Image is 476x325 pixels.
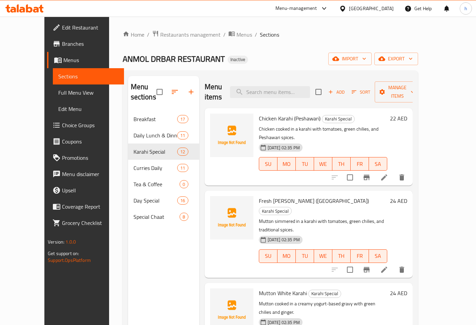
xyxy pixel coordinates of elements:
span: Breakfast [133,115,178,123]
span: Get support on: [48,249,79,258]
a: Edit menu item [380,266,388,274]
button: WE [314,157,332,171]
span: Chicken Karahi (Peshawari) [259,113,320,123]
span: Daily Lunch & Dinner [133,131,178,139]
button: TH [332,249,351,263]
span: SU [262,159,275,169]
button: TU [296,157,314,171]
span: Upsell [62,186,119,194]
nav: Menu sections [128,108,199,228]
nav: breadcrumb [123,30,418,39]
span: Add item [326,87,347,97]
span: Inactive [228,57,248,62]
div: Menu-management [275,4,317,13]
span: Coupons [62,137,119,146]
h2: Menu sections [131,82,157,102]
a: Full Menu View [53,84,124,101]
div: items [177,196,188,205]
span: TU [298,159,311,169]
button: MO [277,157,296,171]
span: Grocery Checklist [62,219,119,227]
span: Coverage Report [62,203,119,211]
span: 8 [180,214,188,220]
div: Karahi Special12 [128,144,199,160]
span: Menu disclaimer [62,170,119,178]
a: Edit Menu [53,101,124,117]
p: Mutton simmered in a karahi with tomatoes, green chilies, and traditional spices. [259,217,387,234]
div: Day Special [133,196,178,205]
a: Grocery Checklist [47,215,124,231]
button: Sort [350,87,372,97]
span: Curries Daily [133,164,178,172]
button: Manage items [375,81,420,102]
a: Support.OpsPlatform [48,256,91,265]
span: Edit Restaurant [62,23,119,32]
div: Karahi Special [322,115,355,123]
button: delete [394,262,410,278]
div: Special Chaat8 [128,209,199,225]
span: WE [317,159,330,169]
div: items [177,164,188,172]
span: FR [353,159,366,169]
span: Mutton White Karahi [259,288,307,298]
button: Add [326,87,347,97]
span: 11 [178,165,188,171]
div: items [180,213,188,221]
button: Add section [183,84,199,100]
div: Karahi Special [133,148,178,156]
span: TU [298,251,311,261]
span: Version: [48,237,64,246]
span: h [464,5,467,12]
img: Chicken Karahi (Peshawari) [210,114,253,157]
button: SU [259,249,277,263]
button: delete [394,169,410,186]
p: Chicken cooked in a karahi with tomatoes, green chilies, and Peshawari spices. [259,125,387,142]
button: SA [369,249,387,263]
span: Menus [236,31,252,39]
a: Home [123,31,144,39]
a: Sections [53,68,124,84]
span: Karahi Special [309,290,341,298]
button: import [328,53,372,65]
a: Choice Groups [47,117,124,133]
span: export [380,55,413,63]
h6: 24 AED [390,196,407,206]
span: Menus [63,56,119,64]
button: TU [296,249,314,263]
span: Karahi Special [259,207,291,215]
h6: 22 AED [390,114,407,123]
div: [GEOGRAPHIC_DATA] [349,5,394,12]
button: SU [259,157,277,171]
span: Manage items [380,83,415,100]
span: Select section [311,85,326,99]
a: Menus [47,52,124,68]
div: Inactive [228,56,248,64]
span: TH [335,159,348,169]
span: Sections [58,72,119,80]
a: Restaurants management [152,30,221,39]
button: FR [351,249,369,263]
p: Mutton cooked in a creamy yogurt-based gravy with green chilies and ginger. [259,300,387,317]
a: Edit menu item [380,173,388,181]
div: Day Special16 [128,192,199,209]
div: items [177,148,188,156]
span: Sort items [347,87,375,97]
div: items [180,180,188,188]
button: SA [369,157,387,171]
span: TH [335,251,348,261]
span: Fresh [PERSON_NAME] ([GEOGRAPHIC_DATA]) [259,196,369,206]
li: / [255,31,257,39]
a: Menu disclaimer [47,166,124,182]
span: 12 [178,149,188,155]
h2: Menu items [205,82,222,102]
span: Sort [352,88,370,96]
span: Full Menu View [58,89,119,97]
a: Branches [47,36,124,52]
span: Sort sections [167,84,183,100]
img: Fresh Mutton Karahi (Peshawari) [210,196,253,240]
div: Breakfast17 [128,111,199,127]
a: Menus [228,30,252,39]
li: / [223,31,226,39]
span: Sections [260,31,279,39]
